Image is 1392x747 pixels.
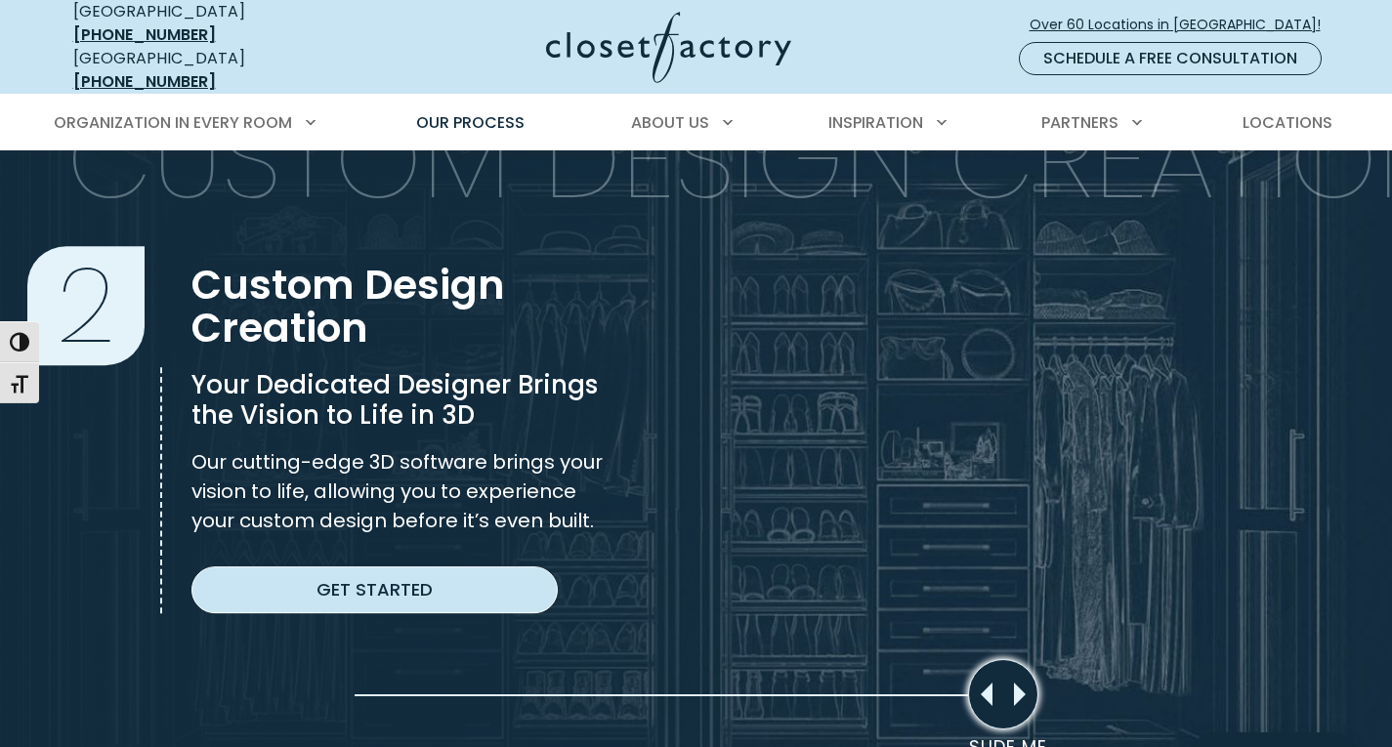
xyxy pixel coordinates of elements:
span: Partners [1041,111,1118,134]
div: Move slider to compare images [968,659,1038,729]
span: Your Dedicated Designer Brings the Vision to Life in 3D [191,367,598,433]
span: Custom Design Creation [191,257,505,355]
span: Locations [1243,111,1332,134]
span: About Us [631,111,709,134]
a: Schedule a Free Consultation [1019,42,1322,75]
a: Get Started [191,566,558,613]
p: Our cutting-edge 3D software brings your vision to life, allowing you to experience your custom d... [191,447,609,535]
nav: Primary Menu [40,96,1353,150]
a: [PHONE_NUMBER] [73,70,216,93]
span: Over 60 Locations in [GEOGRAPHIC_DATA]! [1030,15,1336,35]
span: 2 [27,246,145,365]
a: [PHONE_NUMBER] [73,23,216,46]
div: [GEOGRAPHIC_DATA] [73,47,357,94]
span: Organization in Every Room [54,111,292,134]
a: Over 60 Locations in [GEOGRAPHIC_DATA]! [1029,8,1337,42]
span: Our Process [416,111,525,134]
img: Closet Factory Logo [546,12,791,83]
span: Inspiration [828,111,923,134]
